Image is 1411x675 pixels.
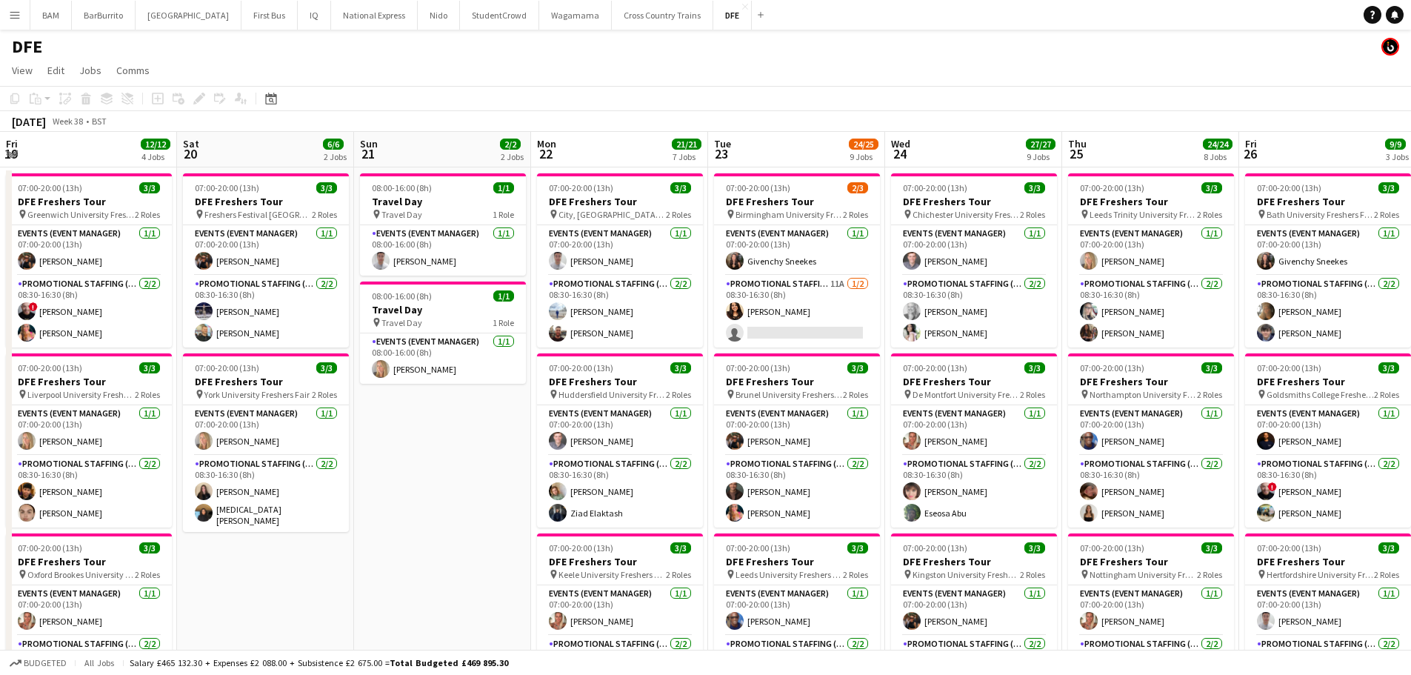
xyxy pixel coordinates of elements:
div: 9 Jobs [850,151,878,162]
div: Salary £465 132.30 + Expenses £2 088.00 + Subsistence £2 675.00 = [130,657,508,668]
app-card-role: Events (Event Manager)1/107:00-20:00 (13h)[PERSON_NAME] [891,405,1057,456]
app-card-role: Events (Event Manager)1/107:00-20:00 (13h)[PERSON_NAME] [537,585,703,636]
app-job-card: 07:00-20:00 (13h)3/3DFE Freshers Tour Chichester University Freshers Fair2 RolesEvents (Event Man... [891,173,1057,348]
span: 2 Roles [312,389,337,400]
span: 2 Roles [1197,209,1222,220]
span: 07:00-20:00 (13h) [903,542,967,553]
span: Keele University Freshers Fair [558,569,666,580]
span: 07:00-20:00 (13h) [1080,542,1144,553]
span: 2 Roles [666,569,691,580]
h3: DFE Freshers Tour [1245,375,1411,388]
button: [GEOGRAPHIC_DATA] [136,1,241,30]
span: Budgeted [24,658,67,668]
div: 3 Jobs [1386,151,1409,162]
app-job-card: 07:00-20:00 (13h)3/3DFE Freshers Tour Goldsmiths College Freshers Fair2 RolesEvents (Event Manage... [1245,353,1411,528]
span: 2 Roles [666,209,691,220]
h3: DFE Freshers Tour [183,375,349,388]
span: 08:00-16:00 (8h) [372,182,432,193]
span: 3/3 [139,182,160,193]
app-card-role: Events (Event Manager)1/107:00-20:00 (13h)[PERSON_NAME] [6,225,172,276]
div: 07:00-20:00 (13h)3/3DFE Freshers Tour Brunel University Freshers Fair2 RolesEvents (Event Manager... [714,353,880,528]
div: 7 Jobs [673,151,701,162]
span: 2 Roles [843,209,868,220]
div: 4 Jobs [141,151,170,162]
span: 2 Roles [666,389,691,400]
span: 07:00-20:00 (13h) [18,362,82,373]
span: Total Budgeted £469 895.30 [390,657,508,668]
span: Travel Day [381,317,422,328]
span: Week 38 [49,116,86,127]
span: 3/3 [670,362,691,373]
app-job-card: 07:00-20:00 (13h)3/3DFE Freshers Tour De Montfort University Freshers Fair2 RolesEvents (Event Ma... [891,353,1057,528]
h3: DFE Freshers Tour [537,555,703,568]
h3: DFE Freshers Tour [1245,555,1411,568]
h3: DFE Freshers Tour [1068,375,1234,388]
span: Chichester University Freshers Fair [913,209,1020,220]
span: View [12,64,33,77]
button: Wagamama [539,1,612,30]
span: 1 Role [493,317,514,328]
span: 21/21 [672,139,701,150]
div: 07:00-20:00 (13h)3/3DFE Freshers Tour York University Freshers Fair2 RolesEvents (Event Manager)1... [183,353,349,532]
h3: DFE Freshers Tour [6,195,172,208]
span: Greenwich University Freshers Fair [27,209,135,220]
span: Brunel University Freshers Fair [735,389,843,400]
app-card-role: Events (Event Manager)1/107:00-20:00 (13h)Givenchy Sneekes [714,225,880,276]
app-card-role: Promotional Staffing (Brand Ambassadors)2/208:30-16:30 (8h)![PERSON_NAME][PERSON_NAME] [1245,456,1411,528]
span: 2 Roles [1374,209,1399,220]
span: 3/3 [847,362,868,373]
span: 3/3 [1378,542,1399,553]
span: 2 Roles [843,569,868,580]
app-card-role: Events (Event Manager)1/107:00-20:00 (13h)[PERSON_NAME] [1068,585,1234,636]
span: 2 Roles [312,209,337,220]
app-job-card: 07:00-20:00 (13h)3/3DFE Freshers Tour Huddersfield University Freshers Fair2 RolesEvents (Event M... [537,353,703,528]
app-card-role: Events (Event Manager)1/107:00-20:00 (13h)[PERSON_NAME] [1068,225,1234,276]
a: Comms [110,61,156,80]
span: Sun [360,137,378,150]
span: 08:00-16:00 (8h) [372,290,432,302]
span: 3/3 [1024,182,1045,193]
app-job-card: 07:00-20:00 (13h)3/3DFE Freshers Tour Greenwich University Freshers Fair2 RolesEvents (Event Mana... [6,173,172,348]
span: 20 [181,145,199,162]
span: 2 Roles [135,389,160,400]
span: Freshers Festival [GEOGRAPHIC_DATA] [204,209,312,220]
span: Bath University Freshers Fair [1267,209,1374,220]
h3: DFE Freshers Tour [891,195,1057,208]
span: 3/3 [1201,362,1222,373]
div: 07:00-20:00 (13h)3/3DFE Freshers Tour Freshers Festival [GEOGRAPHIC_DATA]2 RolesEvents (Event Man... [183,173,349,348]
span: Tue [714,137,731,150]
button: DFE [713,1,752,30]
span: Nottingham University Freshers Fair [1090,569,1197,580]
app-card-role: Events (Event Manager)1/107:00-20:00 (13h)[PERSON_NAME] [1245,585,1411,636]
app-card-role: Events (Event Manager)1/107:00-20:00 (13h)[PERSON_NAME] [537,225,703,276]
span: 3/3 [670,182,691,193]
span: 3/3 [1201,182,1222,193]
span: 24 [889,145,910,162]
span: Goldsmiths College Freshers Fair [1267,389,1374,400]
div: 07:00-20:00 (13h)3/3DFE Freshers Tour Leeds Trinity University Freshers Fair2 RolesEvents (Event ... [1068,173,1234,348]
span: 22 [535,145,556,162]
button: Nido [418,1,460,30]
span: 1 Role [493,209,514,220]
span: 2 Roles [1374,569,1399,580]
app-card-role: Events (Event Manager)1/108:00-16:00 (8h)[PERSON_NAME] [360,333,526,384]
span: ! [1268,482,1277,491]
span: Wed [891,137,910,150]
span: 1/1 [493,290,514,302]
span: 3/3 [1378,182,1399,193]
button: First Bus [241,1,298,30]
app-card-role: Promotional Staffing (Brand Ambassadors)2/208:30-16:30 (8h)[PERSON_NAME]Eseosa Abu [891,456,1057,528]
span: 12/12 [141,139,170,150]
h3: Travel Day [360,195,526,208]
span: 3/3 [847,542,868,553]
div: 07:00-20:00 (13h)3/3DFE Freshers Tour Bath University Freshers Fair2 RolesEvents (Event Manager)1... [1245,173,1411,348]
span: 2/3 [847,182,868,193]
h3: DFE Freshers Tour [714,195,880,208]
app-job-card: 07:00-20:00 (13h)3/3DFE Freshers Tour City, [GEOGRAPHIC_DATA] Freshers Fair2 RolesEvents (Event M... [537,173,703,348]
span: 2 Roles [1020,569,1045,580]
span: 25 [1066,145,1087,162]
app-job-card: 07:00-20:00 (13h)3/3DFE Freshers Tour Liverpool University Freshers Fair2 RolesEvents (Event Mana... [6,353,172,528]
span: 3/3 [1024,362,1045,373]
span: 07:00-20:00 (13h) [195,182,259,193]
